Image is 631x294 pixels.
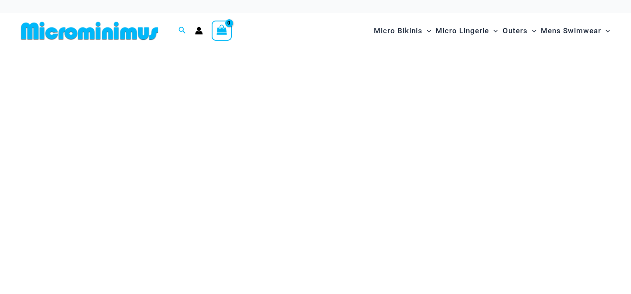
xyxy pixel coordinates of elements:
[372,17,433,44] a: Micro BikinisMenu ToggleMenu Toggle
[528,20,536,42] span: Menu Toggle
[422,20,431,42] span: Menu Toggle
[436,20,489,42] span: Micro Lingerie
[503,20,528,42] span: Outers
[370,16,613,45] nav: Site Navigation
[601,20,610,42] span: Menu Toggle
[18,21,162,41] img: MM SHOP LOGO FLAT
[539,17,612,44] a: Mens SwimwearMenu ToggleMenu Toggle
[178,25,186,36] a: Search icon link
[374,20,422,42] span: Micro Bikinis
[433,17,500,44] a: Micro LingerieMenu ToggleMenu Toggle
[500,17,539,44] a: OutersMenu ToggleMenu Toggle
[212,21,232,41] a: View Shopping Cart, empty
[541,20,601,42] span: Mens Swimwear
[195,27,203,35] a: Account icon link
[489,20,498,42] span: Menu Toggle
